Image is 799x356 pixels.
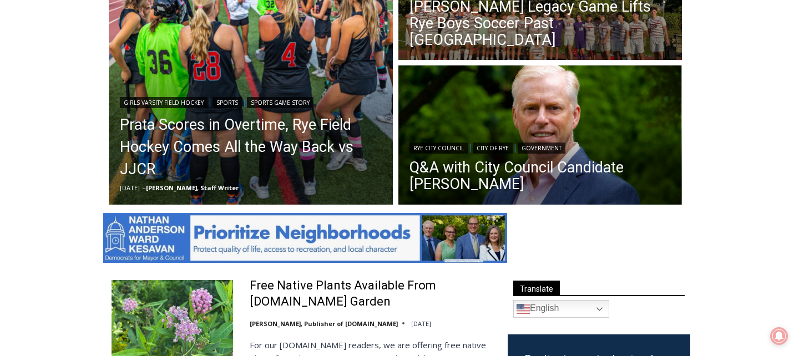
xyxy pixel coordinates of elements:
a: Rye City Council [409,143,468,154]
div: 2 [117,94,122,105]
div: | | [120,95,382,108]
img: PHOTO: James Ward, Chair of the Rye Sustainability Committee, is running for Rye City Council thi... [398,65,682,207]
span: – [143,184,146,192]
a: Sports [213,97,242,108]
img: en [517,302,530,316]
a: Girls Varsity Field Hockey [120,97,208,108]
a: Free Native Plants Available From [DOMAIN_NAME] Garden [250,278,493,309]
a: English [513,300,609,318]
div: "[PERSON_NAME] and I covered the [DATE] Parade, which was a really eye opening experience as I ha... [280,1,524,108]
a: Intern @ [DOMAIN_NAME] [267,108,538,138]
div: | | [409,140,671,154]
a: Sports Game Story [247,97,313,108]
div: 6 [130,94,135,105]
a: [PERSON_NAME] Read Sanctuary Fall Fest: [DATE] [1,110,166,138]
a: City of Rye [473,143,513,154]
h4: [PERSON_NAME] Read Sanctuary Fall Fest: [DATE] [9,111,148,137]
span: Translate [513,281,560,296]
a: [PERSON_NAME], Staff Writer [146,184,239,192]
time: [DATE] [411,319,431,328]
a: Government [518,143,565,154]
div: Birds of Prey: Falcon and hawk demos [117,33,160,91]
a: Read More Q&A with City Council Candidate James Ward [398,65,682,207]
div: / [124,94,127,105]
span: Intern @ [DOMAIN_NAME] [290,110,514,135]
time: [DATE] [120,184,140,192]
a: Prata Scores in Overtime, Rye Field Hockey Comes All the Way Back vs JJCR [120,114,382,180]
a: Q&A with City Council Candidate [PERSON_NAME] [409,159,671,192]
a: [PERSON_NAME], Publisher of [DOMAIN_NAME] [250,319,398,328]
